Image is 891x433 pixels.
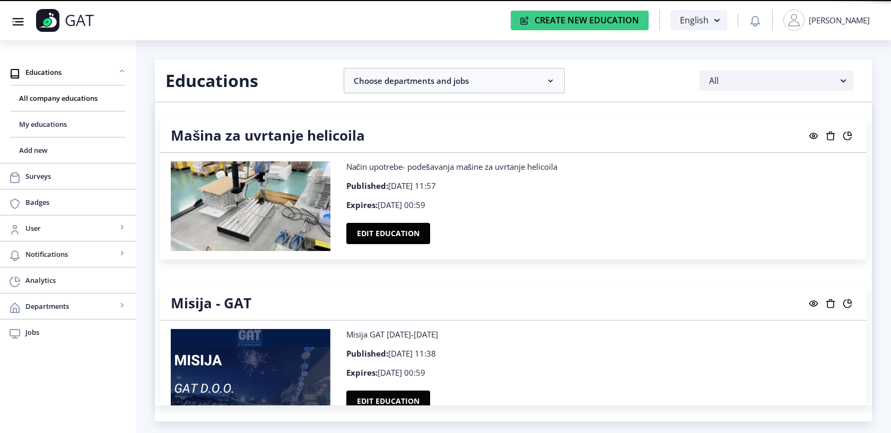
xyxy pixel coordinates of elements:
[346,367,857,378] p: [DATE] 00:59
[670,10,727,30] button: English
[346,200,378,210] b: Expires:
[344,68,565,93] nb-accordion-item-header: Choose departments and jobs
[25,170,127,183] span: Surveys
[165,70,328,91] h2: Educations
[11,111,125,137] a: My educations
[11,85,125,111] a: All company educations
[346,180,388,191] b: Published:
[25,222,117,235] span: User
[346,348,388,359] b: Published:
[25,274,127,287] span: Analytics
[19,118,117,131] span: My educations
[19,144,117,157] span: Add new
[171,127,365,144] h4: Mašina za uvrtanje helicoila
[171,161,330,251] img: Mašina za uvrtanje helicoila
[36,9,161,32] a: GAT
[25,326,127,339] span: Jobs
[346,180,857,191] p: [DATE] 11:57
[346,367,378,378] b: Expires:
[25,248,117,261] span: Notifications
[25,196,127,209] span: Badges
[346,161,857,172] p: Način upotrebe- podešavanja mašine za uvrtanje helicoila
[171,329,330,418] img: Misija - GAT
[25,300,117,313] span: Departments
[520,16,529,25] img: create-new-education-icon.svg
[809,15,870,25] div: [PERSON_NAME]
[346,223,430,244] button: Edit education
[65,15,94,25] p: GAT
[19,92,117,105] span: All company educations
[700,71,853,91] button: All
[346,348,857,359] p: [DATE] 11:38
[511,11,649,30] button: Create New Education
[25,66,117,79] span: Educations
[346,200,857,210] p: [DATE] 00:59
[346,329,857,340] p: Misija GAT [DATE]-[DATE]
[171,295,251,311] h4: Misija - GAT
[11,137,125,163] a: Add new
[346,391,430,412] button: Edit education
